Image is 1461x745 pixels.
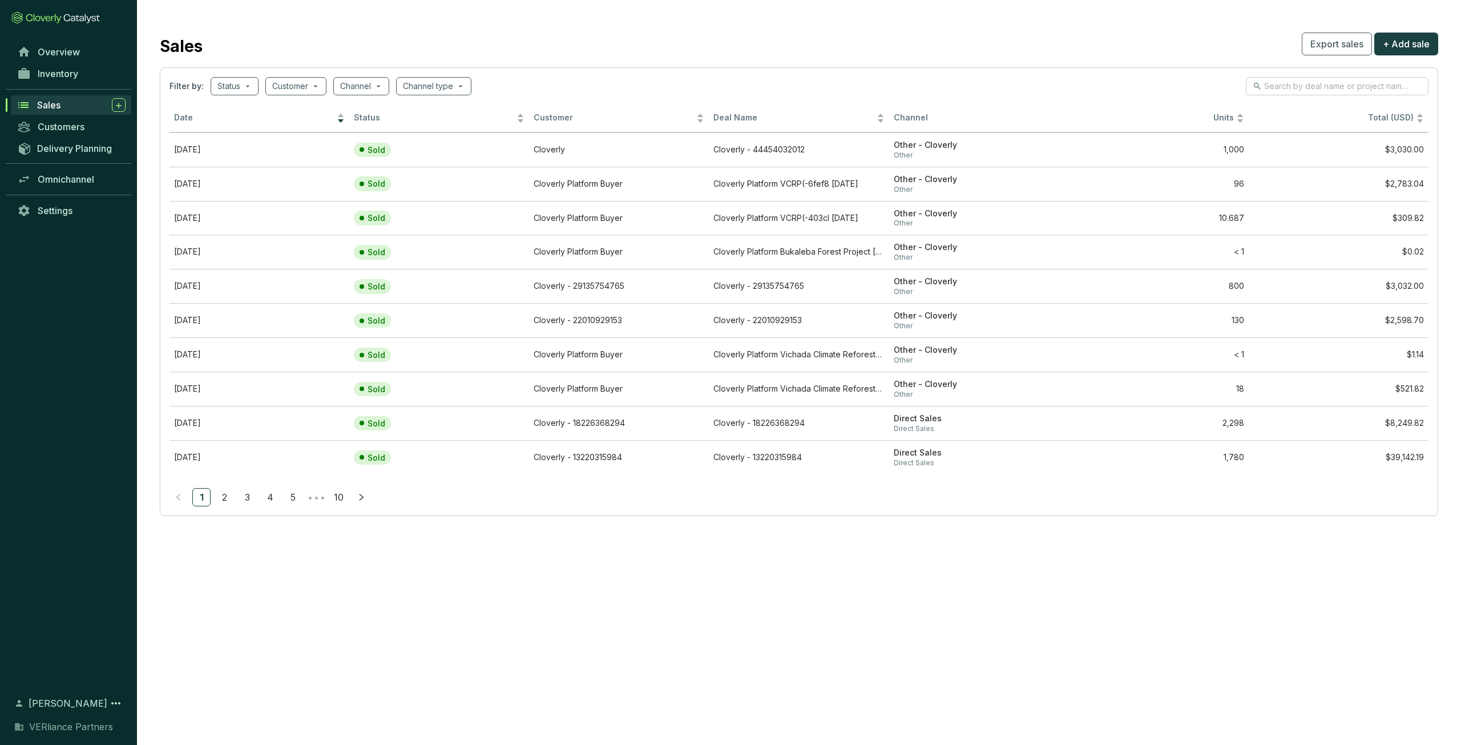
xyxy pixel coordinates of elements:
span: Other - Cloverly [894,276,1064,287]
td: 130 [1069,303,1249,337]
td: Sep 24 2024 [169,406,349,440]
td: May 27 2025 [169,167,349,201]
span: Other - Cloverly [894,379,1064,390]
th: Customer [529,104,709,132]
li: Previous Page [169,488,188,506]
span: right [357,493,365,501]
td: $39,142.19 [1249,440,1428,474]
td: Cloverly Platform Buyer [529,372,709,406]
h2: Sales [160,34,203,58]
span: Customers [38,121,84,132]
td: Dec 16 2024 [169,235,349,269]
span: VERliance Partners [29,720,113,734]
td: $1.14 [1249,337,1428,372]
span: ••• [306,488,325,506]
a: 1 [193,489,210,506]
td: $309.82 [1249,201,1428,235]
td: Aug 30 2024 [169,440,349,474]
td: Cloverly Platform Bukaleba Forest Project Dec 17 [709,235,889,269]
td: Cloverly Platform Vichada Climate Reforestation Project (PAZ) Oct 29 [709,337,889,372]
th: Channel [889,104,1069,132]
td: 2,298 [1069,406,1249,440]
span: Sales [37,99,60,111]
td: $8,249.82 [1249,406,1428,440]
td: Dec 11 2024 [169,269,349,303]
span: left [175,493,183,501]
td: $3,030.00 [1249,132,1428,167]
td: 96 [1069,167,1249,201]
p: Sold [368,350,385,360]
th: Date [169,104,349,132]
span: Status [354,112,514,123]
a: 10 [330,489,347,506]
span: Other [894,356,1064,365]
span: Filter by: [169,80,204,92]
td: Cloverly [529,132,709,167]
p: Sold [368,418,385,429]
td: $3,032.00 [1249,269,1428,303]
td: Cloverly - 29135754765 [709,269,889,303]
td: Cloverly - 44454032012 [709,132,889,167]
li: 5 [284,488,302,506]
td: Oct 29 2024 [169,337,349,372]
span: + Add sale [1383,37,1430,51]
td: Cloverly Platform Buyer [529,337,709,372]
li: 3 [238,488,256,506]
td: $521.82 [1249,372,1428,406]
td: Dec 11 2024 [169,303,349,337]
p: Sold [368,281,385,292]
span: Other [894,287,1064,296]
p: Sold [368,179,385,189]
span: Other - Cloverly [894,140,1064,151]
td: 18 [1069,372,1249,406]
span: Other - Cloverly [894,311,1064,321]
td: Cloverly Platform Buyer [529,167,709,201]
td: 1,780 [1069,440,1249,474]
td: Cloverly Platform VCRP(-403cl Feb 20 [709,201,889,235]
li: Next 5 Pages [306,488,325,506]
li: 2 [215,488,233,506]
span: Delivery Planning [37,143,112,154]
p: Sold [368,316,385,326]
a: 3 [239,489,256,506]
td: Cloverly - 18226368294 [529,406,709,440]
span: Direct Sales [894,413,1064,424]
span: Other [894,253,1064,262]
span: Omnichannel [38,174,94,185]
th: Status [349,104,529,132]
td: Cloverly Platform VCRP(-6fef8 May 27 [709,167,889,201]
p: Sold [368,213,385,223]
a: Customers [11,117,131,136]
span: Settings [38,205,72,216]
li: 10 [329,488,348,506]
span: Customer [534,112,694,123]
td: Cloverly - 13220315984 [709,440,889,474]
span: Other - Cloverly [894,174,1064,185]
a: 5 [284,489,301,506]
span: [PERSON_NAME] [29,696,107,710]
td: Cloverly Platform Buyer [529,201,709,235]
a: 2 [216,489,233,506]
span: Export sales [1310,37,1363,51]
td: < 1 [1069,235,1249,269]
td: Cloverly - 29135754765 [529,269,709,303]
span: Direct Sales [894,424,1064,433]
span: Units [1073,112,1234,123]
li: 1 [192,488,211,506]
a: Sales [11,95,131,115]
button: right [352,488,370,506]
span: Deal Name [713,112,874,123]
td: $2,783.04 [1249,167,1428,201]
a: Settings [11,201,131,220]
span: Total (USD) [1368,112,1414,122]
td: $0.02 [1249,235,1428,269]
td: Sep 24 2025 [169,132,349,167]
a: Inventory [11,64,131,83]
span: Other [894,390,1064,399]
th: Units [1069,104,1249,132]
td: 1,000 [1069,132,1249,167]
th: Deal Name [709,104,889,132]
span: Overview [38,46,80,58]
a: Delivery Planning [11,139,131,158]
span: Inventory [38,68,78,79]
